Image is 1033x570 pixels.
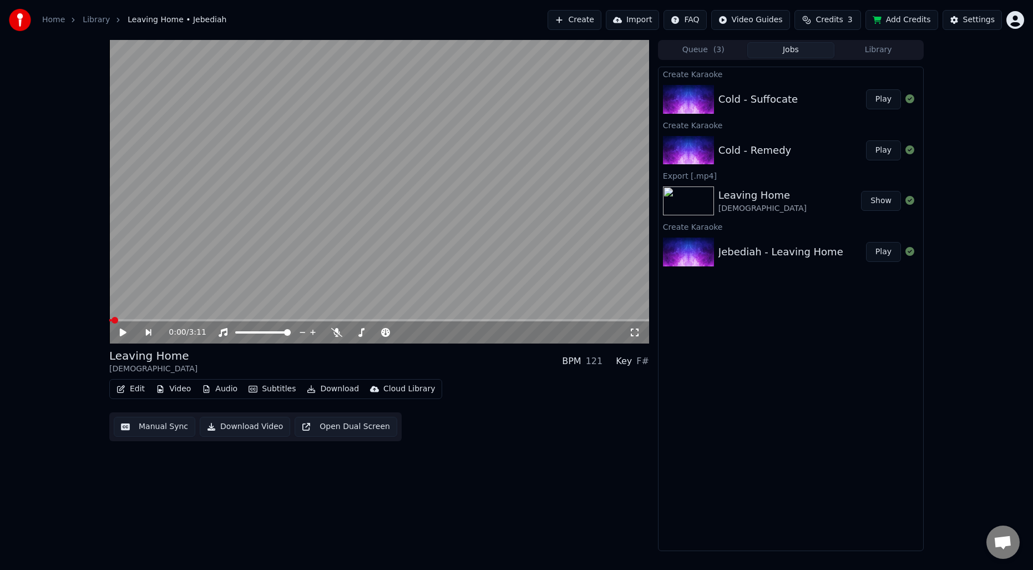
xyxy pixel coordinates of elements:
[659,67,923,80] div: Create Karaoke
[711,10,790,30] button: Video Guides
[660,42,747,58] button: Queue
[866,140,901,160] button: Play
[848,14,853,26] span: 3
[42,14,226,26] nav: breadcrumb
[548,10,601,30] button: Create
[114,417,195,437] button: Manual Sync
[169,327,186,338] span: 0:00
[718,244,843,260] div: Jebediah - Leaving Home
[718,203,807,214] div: [DEMOGRAPHIC_DATA]
[112,381,149,397] button: Edit
[295,417,397,437] button: Open Dual Screen
[659,169,923,182] div: Export [.mp4]
[718,92,798,107] div: Cold - Suffocate
[834,42,922,58] button: Library
[606,10,659,30] button: Import
[664,10,706,30] button: FAQ
[616,355,632,368] div: Key
[747,42,835,58] button: Jobs
[200,417,290,437] button: Download Video
[816,14,843,26] span: Credits
[169,327,195,338] div: /
[636,355,649,368] div: F#
[198,381,242,397] button: Audio
[383,384,435,395] div: Cloud Library
[963,14,995,26] div: Settings
[794,10,861,30] button: Credits3
[659,220,923,233] div: Create Karaoke
[943,10,1002,30] button: Settings
[302,381,363,397] button: Download
[861,191,901,211] button: Show
[718,143,791,158] div: Cold - Remedy
[244,381,300,397] button: Subtitles
[109,348,198,364] div: Leaving Home
[866,242,901,262] button: Play
[659,118,923,132] div: Create Karaoke
[189,327,206,338] span: 3:11
[866,89,901,109] button: Play
[109,364,198,375] div: [DEMOGRAPHIC_DATA]
[713,44,725,56] span: ( 3 )
[128,14,226,26] span: Leaving Home • Jebediah
[562,355,581,368] div: BPM
[83,14,110,26] a: Library
[586,355,603,368] div: 121
[865,10,938,30] button: Add Credits
[151,381,195,397] button: Video
[42,14,65,26] a: Home
[9,9,31,31] img: youka
[986,526,1020,559] div: Open chat
[718,188,807,203] div: Leaving Home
